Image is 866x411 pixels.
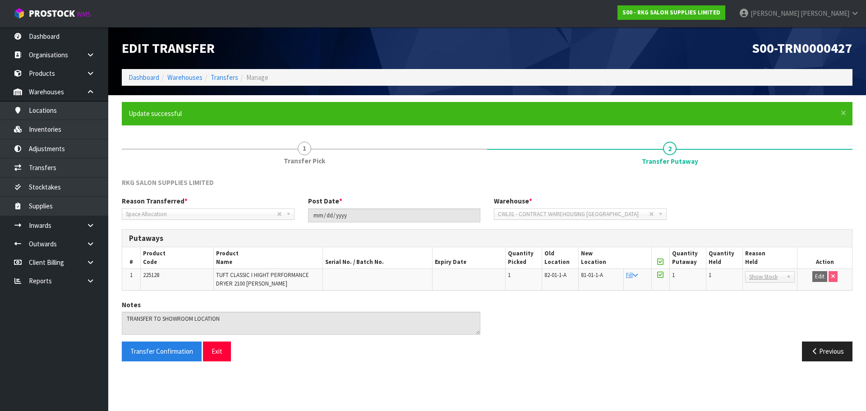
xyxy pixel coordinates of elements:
[581,271,603,279] span: 81-01-1-A
[211,73,238,82] a: Transfers
[669,247,706,268] th: Quantity Putaway
[140,247,213,268] th: Product Code
[578,247,651,268] th: New Location
[29,8,75,19] span: ProStock
[308,196,342,206] label: Post Date
[802,342,852,361] button: Previous
[752,39,852,56] span: S00-TRN0000427
[130,271,133,279] span: 1
[812,271,827,282] button: Edit
[167,73,203,82] a: Warehouses
[122,247,140,268] th: #
[323,247,433,268] th: Serial No. / Batch No.
[129,109,182,118] span: Update successful
[122,300,141,309] label: Notes
[216,271,309,287] span: TUFT CLASSIC I HIGHT PERFORMANCE DRYER 2100 [PERSON_NAME]
[122,196,188,206] label: Reason Transferred
[542,247,578,268] th: Old Location
[77,10,91,18] small: WMS
[122,171,852,368] span: Transfer Putaway
[672,271,675,279] span: 1
[742,247,797,268] th: Reason Held
[663,142,677,155] span: 2
[626,271,638,279] a: Fill
[494,196,532,206] label: Warehouse
[751,9,799,18] span: [PERSON_NAME]
[617,5,725,20] a: S00 - RKG SALON SUPPLIES LIMITED
[544,271,567,279] span: 82-01-1-A
[126,209,277,220] span: Space Allocation
[508,271,511,279] span: 1
[129,234,845,243] h3: Putaways
[143,271,159,279] span: 225128
[841,106,846,119] span: ×
[622,9,720,16] strong: S00 - RKG SALON SUPPLIES LIMITED
[298,142,311,155] span: 1
[749,272,783,282] span: Show Stock
[433,247,506,268] th: Expiry Date
[308,208,481,222] input: Post Date
[129,73,159,82] a: Dashboard
[122,39,215,56] span: Edit Transfer
[284,156,325,166] span: Transfer Pick
[505,247,542,268] th: Quantity Picked
[14,8,25,19] img: cube-alt.png
[797,247,852,268] th: Action
[642,157,698,166] span: Transfer Putaway
[213,247,323,268] th: Product Name
[706,247,742,268] th: Quantity Held
[122,342,202,361] button: Transfer Confirmation
[709,271,711,279] span: 1
[122,178,214,187] span: RKG SALON SUPPLIES LIMITED
[246,73,268,82] span: Manage
[801,9,849,18] span: [PERSON_NAME]
[498,209,649,220] span: CWL01 - CONTRACT WAREHOUSING [GEOGRAPHIC_DATA]
[203,342,231,361] button: Exit
[130,347,193,356] span: Transfer Confirmation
